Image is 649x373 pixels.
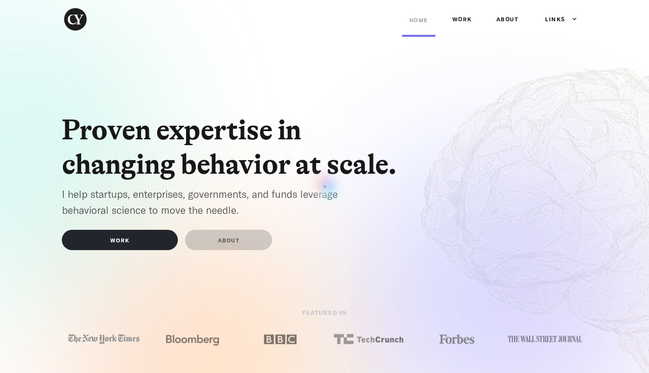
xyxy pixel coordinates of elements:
a: Home [402,6,435,37]
a: Work [445,5,479,34]
a: WORK [62,230,178,250]
div: Links [535,5,577,34]
p: I help startups, enterprises, governments, and funds leverage behavioral science to move the needle. [62,186,371,218]
a: ABOUT [489,5,526,34]
a: home [62,6,101,33]
a: ABOUT [185,230,272,250]
h1: Proven expertise in changing behavior at scale. [62,113,410,181]
p: FEATURED IN [204,307,446,323]
div: Links [545,15,565,24]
